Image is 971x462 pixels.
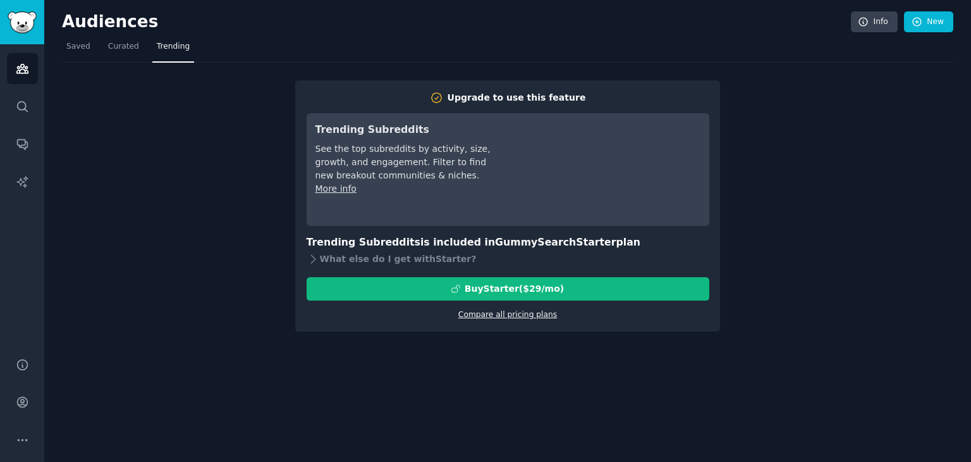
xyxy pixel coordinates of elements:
div: Upgrade to use this feature [448,91,586,104]
a: Saved [62,37,95,63]
span: Saved [66,41,90,53]
h2: Audiences [62,12,851,32]
button: BuyStarter($29/mo) [307,277,709,301]
img: GummySearch logo [8,11,37,34]
a: Curated [104,37,144,63]
a: Trending [152,37,194,63]
span: Trending [157,41,190,53]
a: More info [315,184,357,194]
div: See the top subreddits by activity, size, growth, and engagement. Filter to find new breakout com... [315,142,493,182]
a: Compare all pricing plans [458,310,557,319]
span: Curated [108,41,139,53]
div: What else do I get with Starter ? [307,251,709,268]
span: GummySearch Starter [495,236,616,248]
a: New [904,11,953,33]
a: Info [851,11,898,33]
iframe: YouTube video player [511,122,700,217]
div: Buy Starter ($ 29 /mo ) [465,282,564,296]
h3: Trending Subreddits [315,122,493,138]
h3: Trending Subreddits is included in plan [307,235,709,251]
